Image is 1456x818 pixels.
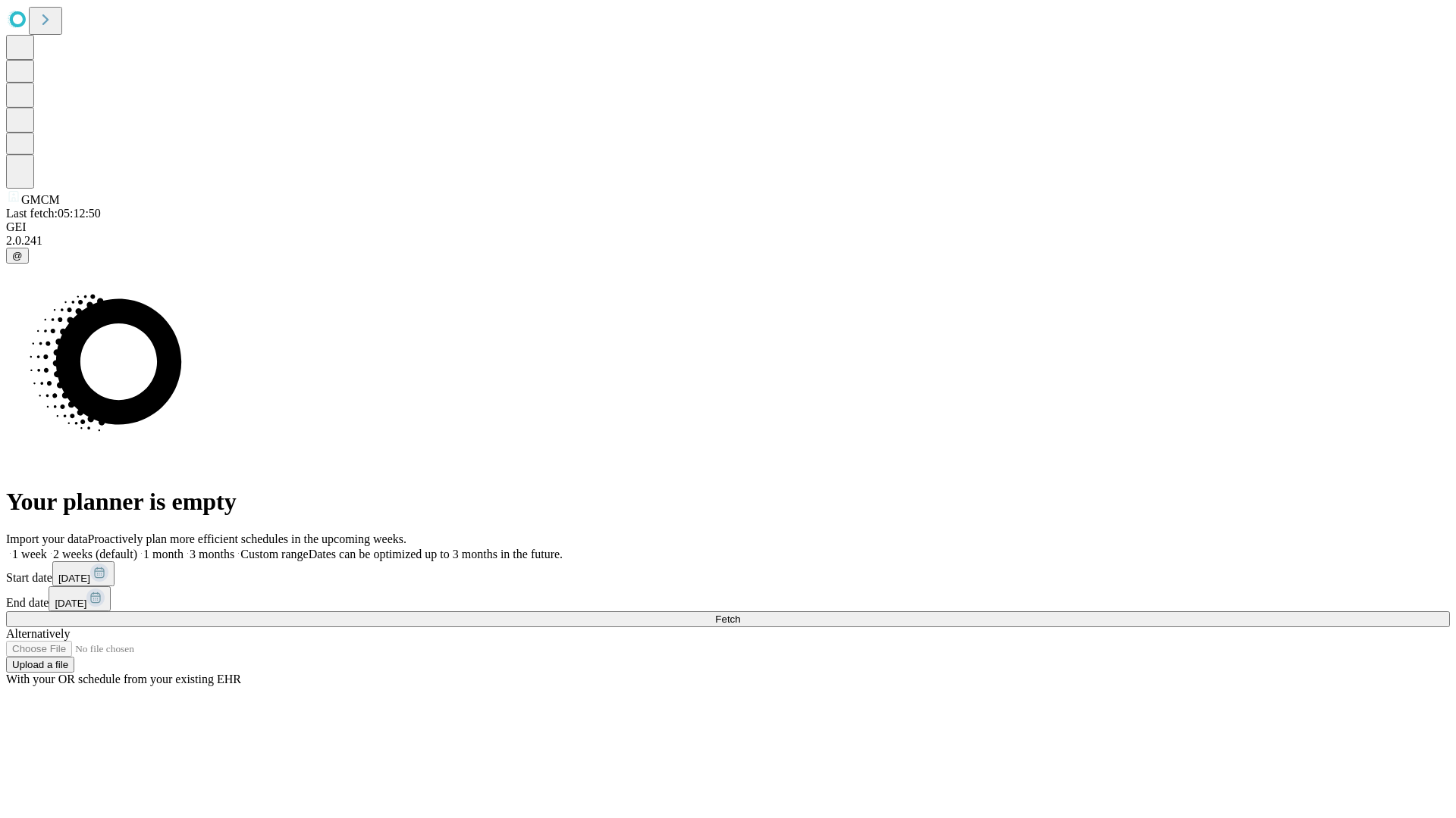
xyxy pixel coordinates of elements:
[6,586,1450,611] div: End date
[715,613,740,625] span: Fetch
[58,573,90,584] span: [DATE]
[6,673,241,685] span: With your OR schedule from your existing EHR
[55,598,86,609] span: [DATE]
[49,586,111,611] button: [DATE]
[6,532,88,545] span: Import your data
[21,193,60,206] span: GMCM
[6,627,70,640] span: Alternatively
[6,248,29,264] button: @
[6,234,1450,248] div: 2.0.241
[12,250,23,261] span: @
[143,548,184,560] span: 1 month
[88,532,406,545] span: Proactively plan more efficient schedules in the upcoming weeks.
[6,611,1450,627] button: Fetch
[6,488,1450,516] h1: Your planner is empty
[240,548,308,560] span: Custom range
[12,548,47,560] span: 1 week
[6,561,1450,586] div: Start date
[6,207,101,220] span: Last fetch: 05:12:50
[6,220,1450,234] div: GEI
[6,657,74,673] button: Upload a file
[53,548,137,560] span: 2 weeks (default)
[52,561,115,586] button: [DATE]
[309,548,563,560] span: Dates can be optimized up to 3 months in the future.
[190,548,234,560] span: 3 months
